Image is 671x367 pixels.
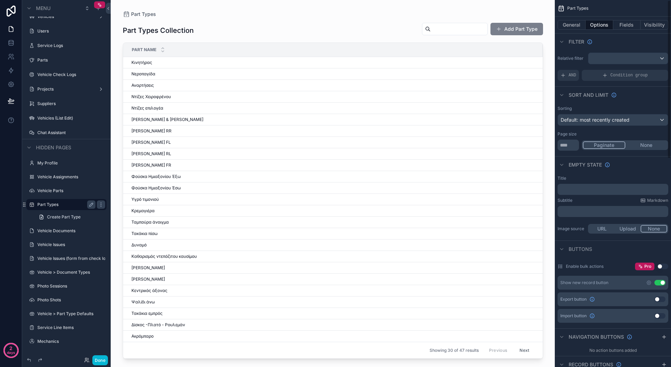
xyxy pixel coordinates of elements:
span: Ντίζες επιλογέα [131,105,163,111]
span: Καθαρισμός ντεπόζιτου καυσίμου [131,254,197,259]
a: Suppliers [37,101,105,106]
a: Vehicle Assignments [37,174,105,180]
span: Κρεμαγιέρα [131,208,155,214]
label: Vehicles [37,14,95,19]
div: scrollable content [558,184,668,195]
span: Export button [560,297,587,302]
span: Import button [560,313,587,319]
a: Κινητήρας [131,60,534,65]
a: Ντίζες επιλογέα [131,105,534,111]
label: My Profile [37,160,105,166]
div: scrollable content [558,206,668,217]
span: Ταμπούρα άνοιγμα [131,219,169,225]
span: Empty state [569,161,602,168]
label: Vehicle Check Logs [37,72,105,77]
span: [PERSON_NAME] [131,265,165,271]
label: Vehicle Issues [37,242,105,247]
a: Κρεμαγιέρα [131,208,534,214]
p: days [7,348,15,357]
a: Καθαρισμός ντεπόζιτου καυσίμου [131,254,534,259]
span: [PERSON_NAME] RL [131,151,171,157]
label: Vehicles (List Edit) [37,115,105,121]
a: [PERSON_NAME] RL [131,151,534,157]
button: Done [92,355,108,365]
label: Photo Shots [37,297,105,303]
a: Create Part Type [35,211,107,223]
label: Vehicle > Part Type Defaults [37,311,105,317]
span: Showing 30 of 47 results [430,348,479,353]
span: Buttons [569,246,592,253]
span: Τακάκια εμπρός [131,311,163,316]
span: [PERSON_NAME] [131,276,165,282]
label: Title [558,176,566,181]
div: Show new record button [560,280,608,285]
span: Τακάκια πίσω [131,231,158,236]
span: Part Name [132,47,156,53]
a: Vehicle > Document Types [37,270,105,275]
span: Ντίζες Χειροφρένου [131,94,171,100]
span: Κεντρικός άξονας [131,288,167,293]
span: [PERSON_NAME] RR [131,128,172,134]
span: Part Types [131,11,156,18]
span: Νεροπαγίδα [131,71,155,77]
label: Enable bulk actions [566,264,604,269]
label: Subtitle [558,198,572,203]
span: [PERSON_NAME] FR [131,162,171,168]
label: Image source [558,226,585,232]
a: Service Logs [37,43,105,48]
span: Condition group [610,73,648,78]
label: Service Line Items [37,325,105,330]
label: Parts [37,57,105,63]
a: Δυναμό [131,242,534,248]
button: Upload [615,225,641,233]
a: Υγρό τιμονιού [131,197,534,202]
span: Markdown [647,198,668,203]
a: Ακρόμπαρο [131,333,534,339]
a: Δίσκος -Πλατό - Ρουλεμάν [131,322,534,328]
label: Chat Assistant [37,130,105,135]
button: URL [589,225,615,233]
label: Photo Sessions [37,283,105,289]
span: [PERSON_NAME] & [PERSON_NAME] [131,117,203,122]
a: [PERSON_NAME] [131,276,534,282]
a: Part Types [123,11,156,18]
a: [PERSON_NAME] FR [131,162,534,168]
label: Users [37,28,105,34]
a: Τακάκια πίσω [131,231,534,236]
span: Υγρό τιμονιού [131,197,159,202]
a: Νεροπαγίδα [131,71,534,77]
button: Default: most recently created [558,114,668,126]
h1: Part Types Collection [123,26,194,35]
button: Paginate [583,141,625,149]
span: Ψαλίδι άνω [131,299,155,305]
span: Φούσκα Ημιαξονίου Έσω [131,185,181,191]
span: Create Part Type [47,214,81,220]
span: Sort And Limit [569,92,608,98]
p: 2 [9,345,12,352]
a: Vehicle Documents [37,228,105,234]
label: Vehicle Parts [37,188,105,194]
button: General [558,20,586,30]
a: [PERSON_NAME] FL [131,140,534,145]
label: Projects [37,86,95,92]
a: Φούσκα Ημιαξονίου Έσω [131,185,534,191]
span: [PERSON_NAME] FL [131,140,171,145]
a: Markdown [640,198,668,203]
div: No action buttons added [555,345,671,356]
label: Relative filter [558,56,585,61]
span: AND [569,73,576,78]
button: None [625,141,667,149]
button: Fields [613,20,641,30]
button: Options [586,20,613,30]
a: Τακάκια εμπρός [131,311,534,316]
